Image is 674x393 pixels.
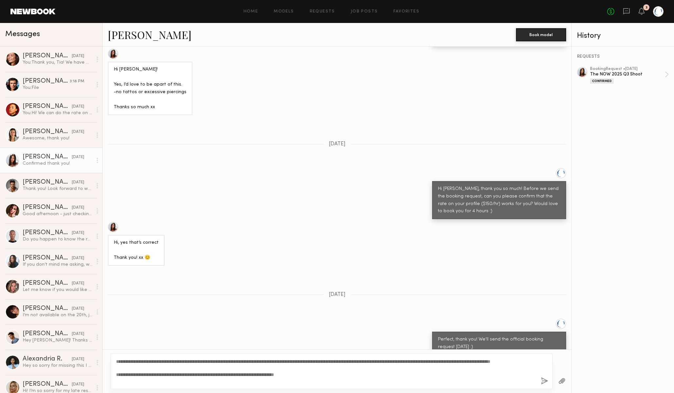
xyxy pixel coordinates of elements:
div: [DATE] [72,179,84,186]
div: You: Thank you, Tia! We have multiple shoots throughout the year so we'll definitely be reaching ... [23,59,92,66]
div: REQUESTS [577,54,669,59]
div: Hey so sorry for missing this I was out of town for work! [23,362,92,369]
a: Book model [516,31,566,37]
div: Awesome, thank you! [23,135,92,141]
div: [DATE] [72,205,84,211]
div: [DATE] [72,356,84,362]
div: [DATE] [72,255,84,261]
div: [PERSON_NAME] [23,280,72,287]
div: [DATE] [72,53,84,59]
div: [DATE] [72,129,84,135]
div: 3:18 PM [70,78,84,85]
div: [PERSON_NAME] [23,305,72,312]
div: [DATE] [72,331,84,337]
div: 3 [645,6,647,10]
div: Perfect, thank you! We'll send the official booking request [DATE] :) [438,336,560,351]
div: The NOW 2025 Q3 Shoot [590,71,665,77]
button: Book model [516,28,566,41]
div: [PERSON_NAME] [23,78,70,85]
div: [PERSON_NAME] [23,179,72,186]
div: Good afternoon - just checking in to see if you would still like to go ahead with this booking, K... [23,211,92,217]
a: Requests [310,10,335,14]
div: [DATE] [72,230,84,236]
div: [PERSON_NAME] [23,255,72,261]
span: [DATE] [329,292,346,298]
div: I’m not available on the 20th, just after day 23 [23,312,92,318]
div: [DATE] [72,104,84,110]
div: Let me know if you would like to work 🤝 [23,287,92,293]
a: Favorites [393,10,419,14]
div: [PERSON_NAME] [23,154,72,160]
div: You: File [23,85,92,91]
div: If you don’t mind me asking, what is the rate? [23,261,92,268]
div: [PERSON_NAME] [23,103,72,110]
a: Job Posts [351,10,378,14]
div: [DATE] [72,382,84,388]
div: [PERSON_NAME] [23,230,72,236]
div: [PERSON_NAME] [23,331,72,337]
a: Models [274,10,294,14]
a: bookingRequest •[DATE]The NOW 2025 Q3 ShootConfirmed [590,67,669,84]
span: [DATE] [329,141,346,147]
div: Hey [PERSON_NAME]! Thanks for reaching out! I am available and interested! What’s the usage for t... [23,337,92,343]
div: [PERSON_NAME] [23,204,72,211]
div: You: Hi! We can do the rate on your profile, $100 for 2–4 hours, depending on your availability. ... [23,110,92,116]
div: History [577,32,669,40]
div: Alexandria R. [23,356,72,362]
div: [DATE] [72,306,84,312]
span: Messages [5,31,40,38]
div: Confirmed thank you! [23,160,92,167]
div: [DATE] [72,280,84,287]
div: [PERSON_NAME] [23,129,72,135]
div: Confirmed [590,78,614,84]
div: Hi [PERSON_NAME], thank you so much! Before we send the booking request, can you please confirm t... [438,185,560,216]
div: Hi, yes that’s correct Thank you! xx 😊 [114,239,159,262]
div: Hi [PERSON_NAME]! Yes, I’d love to be apart of this. -no tattos or excessive piercings Thanks so ... [114,66,187,111]
div: Thank you! Look forward to working with y’all :) [23,186,92,192]
div: booking Request • [DATE] [590,67,665,71]
div: [PERSON_NAME] [23,53,72,59]
div: [DATE] [72,154,84,160]
div: [PERSON_NAME] [23,381,72,388]
a: [PERSON_NAME] [108,28,191,42]
a: Home [244,10,258,14]
div: Do you happen to know the rate? [23,236,92,242]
